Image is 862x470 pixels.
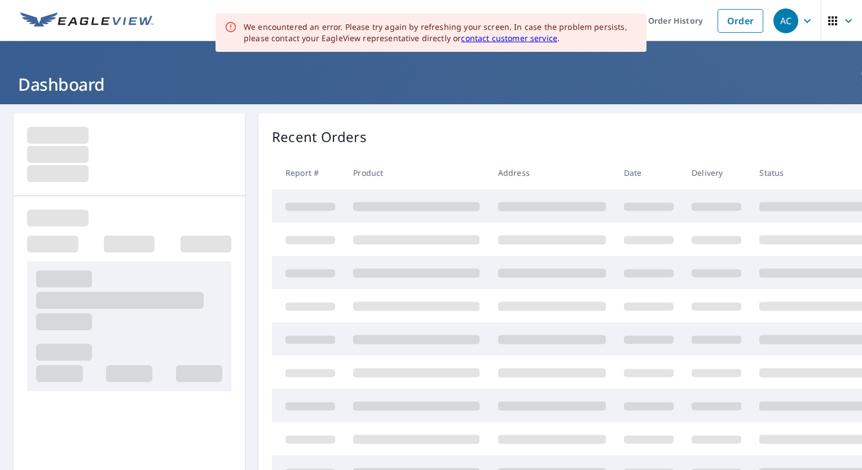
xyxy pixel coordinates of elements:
th: Product [344,156,489,189]
h1: Dashboard [14,73,848,96]
p: Recent Orders [272,127,367,147]
div: AC [773,8,798,33]
th: Report # [272,156,344,189]
th: Date [615,156,683,189]
a: contact customer service [461,33,557,43]
div: We encountered an error. Please try again by refreshing your screen. In case the problem persists... [244,21,637,44]
a: Order [718,9,763,33]
img: EV Logo [20,12,153,29]
th: Delivery [683,156,750,189]
th: Address [489,156,615,189]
